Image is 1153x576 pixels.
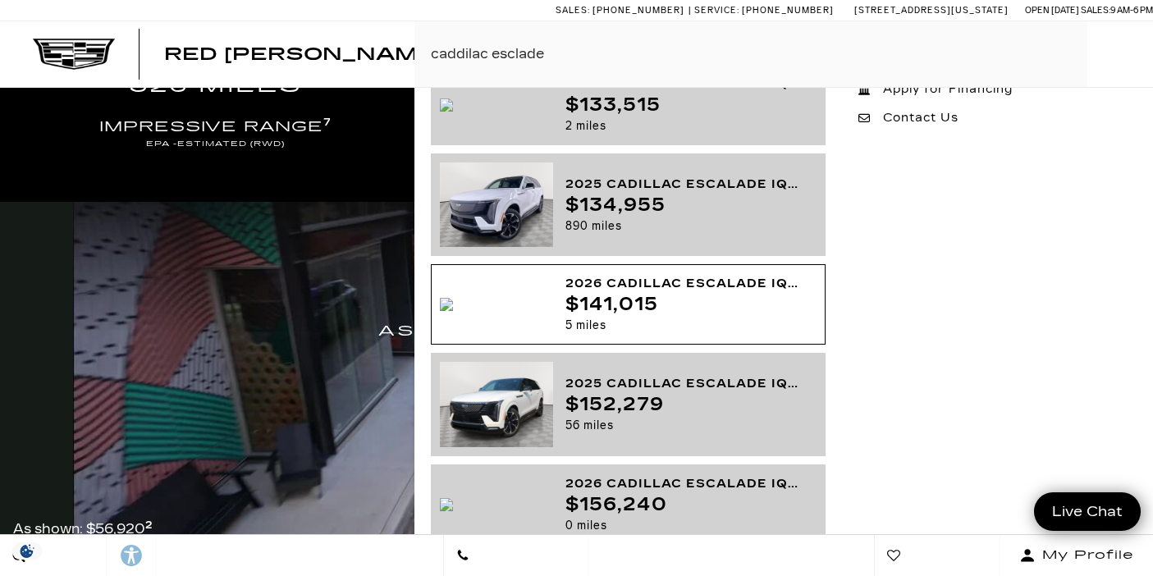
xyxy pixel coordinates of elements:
[871,81,1021,98] span: Apply for Financing
[565,295,804,315] div: $141,015
[408,132,744,167] h5: PERFORMANCE
[440,98,453,112] img: image.gen
[565,95,804,116] div: $133,515
[565,373,804,395] div: 2025 Cadillac ESCALADE IQ
[469,544,575,567] span: Contact Us
[1036,544,1134,567] span: My Profile
[854,77,1137,102] a: Apply for Financing
[556,5,590,16] span: Sales:
[565,315,804,336] div: 5 miles
[48,116,384,150] h5: IMPRESSIVE RANGE
[408,155,744,167] span: CADILLAC ESTIMATED
[694,5,739,16] span: Service:
[900,544,987,567] span: Glovebox
[556,6,689,15] a: Sales: [PHONE_NUMBER]
[1044,502,1131,521] span: Live Chat
[1025,5,1079,16] span: Open [DATE]
[1087,21,1153,87] div: Search
[8,542,46,560] img: Opt-Out Icon
[48,139,384,150] span: EPA -ESTIMATED (RWD)
[431,464,826,545] a: 2026 Cadillac ESCALADE IQLPremium Sport$156,2400 miles
[565,495,804,515] div: $156,240
[431,153,826,256] a: 2025 Cadillac ESCALADE IQSport 1$134,955890 miles
[13,518,522,564] p: As shown: $56,920 Preproduction model shown throughout. Actual production model will vary.
[1000,535,1153,576] button: Open user profile menu
[1034,492,1141,531] a: Live Chat
[164,44,638,64] span: Red [PERSON_NAME] Cadillac, Inc.
[145,519,153,531] a: 2
[689,6,838,15] a: Service: [PHONE_NUMBER]
[443,535,588,576] a: Contact Us
[33,39,115,70] img: Cadillac Dark Logo with Cadillac White Text
[431,353,826,455] a: 2025 Cadillac ESCALADE IQSport 2$152,27956 miles
[565,415,804,436] div: 56 miles
[1110,5,1153,16] span: 9 AM-6 PM
[854,106,1137,130] a: Contact Us
[431,264,826,345] a: 2026 Cadillac ESCALADE IQLSport$141,0155 miles
[164,46,638,62] a: Red [PERSON_NAME] Cadillac, Inc.
[565,195,804,216] div: $134,955
[565,116,804,136] div: 2 miles
[323,116,332,128] a: 7
[440,498,453,511] img: image.gen
[431,65,826,145] a: 2026 Cadillac ESCALADE IQSport$133,5152 miles
[593,5,684,16] span: [PHONE_NUMBER]
[1081,5,1110,16] span: Sales:
[565,395,804,415] div: $152,279
[742,5,834,16] span: [PHONE_NUMBER]
[871,110,967,126] span: Contact Us
[378,319,775,344] span: AS SHOWN SPORT 2 $56,920
[25,544,94,567] span: Search
[874,535,1000,576] a: Glovebox
[440,362,553,446] img: 529de56f1480055992a11aecf89ab8d9.jpg
[565,473,804,495] div: 2026 Cadillac ESCALADE IQL
[565,273,804,295] div: 2026 Cadillac ESCALADE IQL
[378,271,775,344] h1: 2025 OPTIQ
[414,21,1153,87] input: Search Click enter to submit
[378,248,775,271] h5: MOVE INTO EV LUXURY
[440,162,553,247] img: 410d3187e257dffea704080b5e79ff1d.jpg
[440,298,453,311] img: image.gen
[854,5,1009,16] a: [STREET_ADDRESS][US_STATE]
[8,542,46,560] section: Click to Open Cookie Consent Modal
[565,174,804,195] div: 2025 Cadillac ESCALADE IQ
[565,515,804,536] div: 0 miles
[565,216,804,236] div: 890 miles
